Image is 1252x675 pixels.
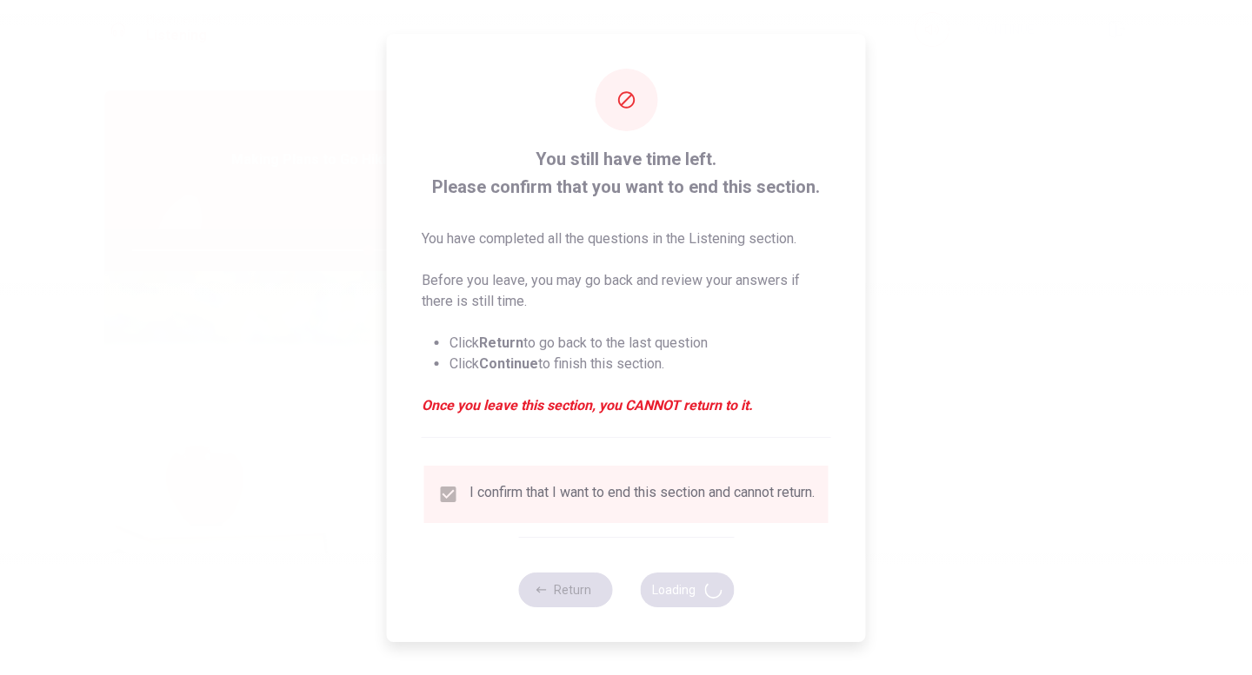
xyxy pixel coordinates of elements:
[422,395,831,416] em: Once you leave this section, you CANNOT return to it.
[518,572,612,607] button: Return
[450,333,831,354] li: Click to go back to the last question
[422,270,831,312] p: Before you leave, you may go back and review your answers if there is still time.
[450,354,831,374] li: Click to finish this section.
[469,484,815,505] div: I confirm that I want to end this section and cannot return.
[640,572,734,607] button: Loading
[479,334,523,351] strong: Return
[479,355,538,372] strong: Continue
[422,145,831,201] span: You still have time left. Please confirm that you want to end this section.
[422,228,831,249] p: You have completed all the questions in the Listening section.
